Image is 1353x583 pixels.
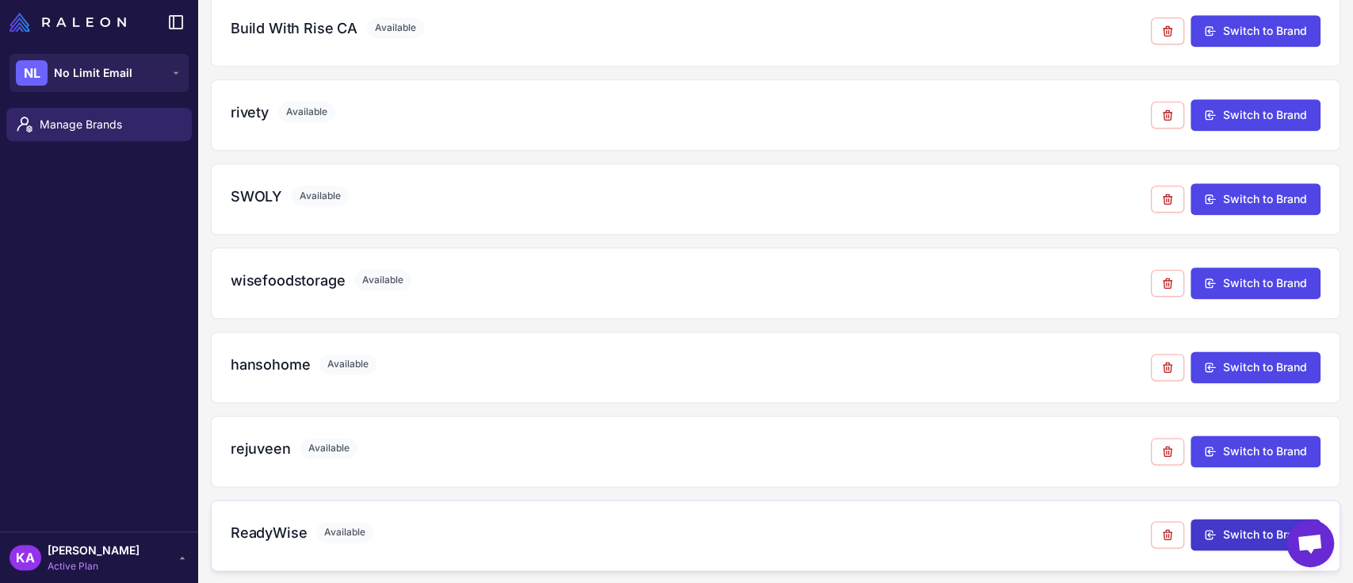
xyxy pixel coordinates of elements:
[231,438,291,459] h3: rejuveen
[354,270,411,290] span: Available
[231,270,345,291] h3: wisefoodstorage
[1191,183,1321,215] button: Switch to Brand
[10,54,189,92] button: NLNo Limit Email
[1151,354,1184,381] button: Remove from agency
[48,542,140,559] span: [PERSON_NAME]
[10,545,41,570] div: KA
[1151,521,1184,548] button: Remove from agency
[1151,438,1184,465] button: Remove from agency
[319,354,376,374] span: Available
[10,13,126,32] img: Raleon Logo
[1151,186,1184,213] button: Remove from agency
[1151,270,1184,297] button: Remove from agency
[54,64,132,82] span: No Limit Email
[1151,17,1184,44] button: Remove from agency
[231,17,357,39] h3: Build With Rise CA
[48,559,140,573] span: Active Plan
[231,354,310,375] h3: hansohome
[292,186,349,206] span: Available
[6,108,192,141] a: Manage Brands
[10,13,132,32] a: Raleon Logo
[1191,435,1321,467] button: Switch to Brand
[300,438,357,458] span: Available
[278,102,335,122] span: Available
[1191,15,1321,47] button: Switch to Brand
[1151,102,1184,128] button: Remove from agency
[1191,267,1321,299] button: Switch to Brand
[16,60,48,86] div: NL
[367,17,424,38] span: Available
[316,522,373,543] span: Available
[231,102,269,123] h3: rivety
[40,116,179,133] span: Manage Brands
[1191,519,1321,550] button: Switch to Brand
[1191,351,1321,383] button: Switch to Brand
[1286,520,1334,567] div: Open chat
[231,522,307,543] h3: ReadyWise
[231,186,282,207] h3: SWOLY
[1191,99,1321,131] button: Switch to Brand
